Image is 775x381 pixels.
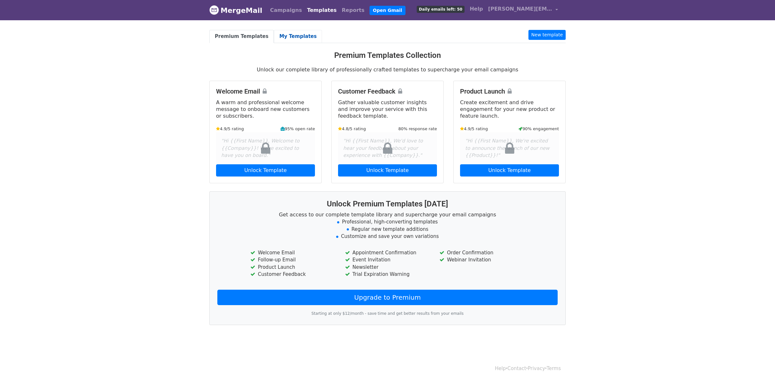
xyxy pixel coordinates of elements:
p: Create excitement and drive engagement for your new product or feature launch. [460,99,559,119]
a: Daily emails left: 50 [414,3,467,15]
a: Reports [339,4,367,17]
a: Unlock Template [460,164,559,177]
a: [PERSON_NAME][EMAIL_ADDRESS][DOMAIN_NAME] [485,3,561,18]
a: Help [495,366,506,371]
li: Follow-up Email [250,256,335,264]
small: 80% response rate [398,126,437,132]
div: "Hi {{First Name}}, Welcome to {{Company}}! We're excited to have you on board." [216,132,315,164]
small: 90% engagement [518,126,559,132]
li: Event Invitation [345,256,430,264]
h4: Welcome Email [216,87,315,95]
div: Chat-Widget [743,350,775,381]
img: MergeMail logo [209,5,219,15]
li: Newsletter [345,264,430,271]
span: Daily emails left: 50 [417,6,465,13]
small: 4.8/5 rating [338,126,366,132]
li: Welcome Email [250,249,335,257]
li: Customize and save your own variations [217,233,558,240]
a: Unlock Template [338,164,437,177]
li: Customer Feedback [250,271,335,278]
li: Regular new template additions [217,226,558,233]
p: Unlock our complete library of professionally crafted templates to supercharge your email campaigns [209,66,566,73]
h3: Premium Templates Collection [209,51,566,60]
a: My Templates [274,30,322,43]
a: Help [467,3,485,15]
p: Get access to our complete template library and supercharge your email campaigns [217,211,558,218]
a: Open Gmail [370,6,405,15]
li: Order Confirmation [440,249,524,257]
p: A warm and professional welcome message to onboard new customers or subscribers. [216,99,315,119]
small: 4.9/5 rating [216,126,244,132]
li: Professional, high-converting templates [217,218,558,226]
a: MergeMail [209,4,262,17]
span: [PERSON_NAME][EMAIL_ADDRESS][DOMAIN_NAME] [488,5,552,13]
p: Gather valuable customer insights and improve your service with this feedback template. [338,99,437,119]
div: "Hi {{First Name}}, We'd love to hear your feedback about your experience with {{Company}}." [338,132,437,164]
a: Privacy [528,366,545,371]
a: Templates [304,4,339,17]
h4: Product Launch [460,87,559,95]
a: Campaigns [267,4,304,17]
a: Upgrade to Premium [217,290,558,305]
a: Unlock Template [216,164,315,177]
li: Appointment Confirmation [345,249,430,257]
li: Product Launch [250,264,335,271]
p: Starting at only $12/month - save time and get better results from your emails [217,310,558,317]
small: 95% open rate [281,126,315,132]
iframe: Chat Widget [743,350,775,381]
h3: Unlock Premium Templates [DATE] [217,199,558,209]
li: Trial Expiration Warning [345,271,430,278]
small: 4.9/5 rating [460,126,488,132]
div: "Hi {{First Name}}, We're excited to announce the launch of our new {{Product}}!" [460,132,559,164]
a: Terms [547,366,561,371]
li: Webinar Invitation [440,256,524,264]
a: New template [528,30,566,40]
a: Premium Templates [209,30,274,43]
a: Contact [508,366,526,371]
h4: Customer Feedback [338,87,437,95]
